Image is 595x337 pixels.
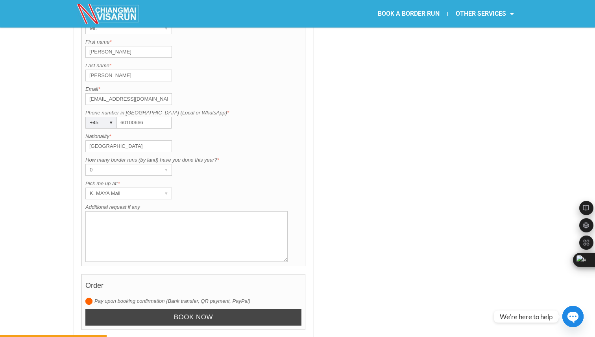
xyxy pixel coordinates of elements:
[297,5,522,23] nav: Menu
[85,309,301,326] input: Book now
[448,5,522,23] a: OTHER SERVICES
[85,297,301,305] label: Pay upon booking confirmation (Bank transfer, QR payment, PayPal)
[85,156,301,164] label: How many border runs (by land) have you done this year?
[161,23,172,34] div: ▾
[105,117,116,128] div: ▾
[85,38,301,46] label: First name
[161,164,172,175] div: ▾
[86,164,157,175] div: 0
[86,188,157,199] div: K. MAYA Mall
[85,85,301,93] label: Email
[161,188,172,199] div: ▾
[370,5,447,23] a: BOOK A BORDER RUN
[86,23,157,34] div: Mr.
[85,62,301,70] label: Last name
[85,278,301,297] h4: Order
[85,109,301,117] label: Phone number in [GEOGRAPHIC_DATA] (Local or WhatsApp)
[85,133,301,140] label: Nationality
[85,203,301,211] label: Additional request if any
[85,180,301,188] label: Pick me up at:
[86,117,102,128] div: +45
